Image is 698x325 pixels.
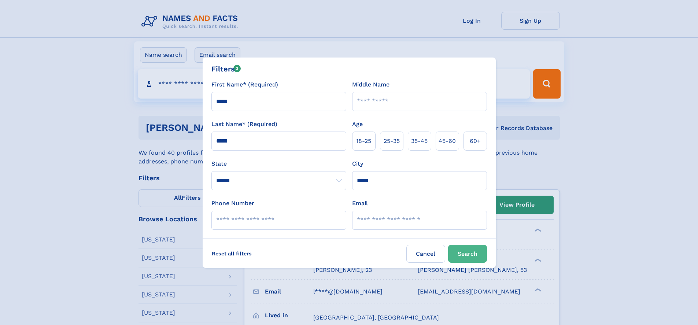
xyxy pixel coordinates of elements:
span: 35‑45 [411,137,428,145]
button: Search [448,245,487,263]
span: 25‑35 [384,137,400,145]
label: Last Name* (Required) [211,120,277,129]
label: Reset all filters [207,245,256,262]
span: 18‑25 [356,137,371,145]
label: Cancel [406,245,445,263]
label: City [352,159,363,168]
div: Filters [211,63,241,74]
label: Email [352,199,368,208]
span: 45‑60 [439,137,456,145]
label: Age [352,120,363,129]
label: First Name* (Required) [211,80,278,89]
label: State [211,159,346,168]
label: Phone Number [211,199,254,208]
label: Middle Name [352,80,389,89]
span: 60+ [470,137,481,145]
